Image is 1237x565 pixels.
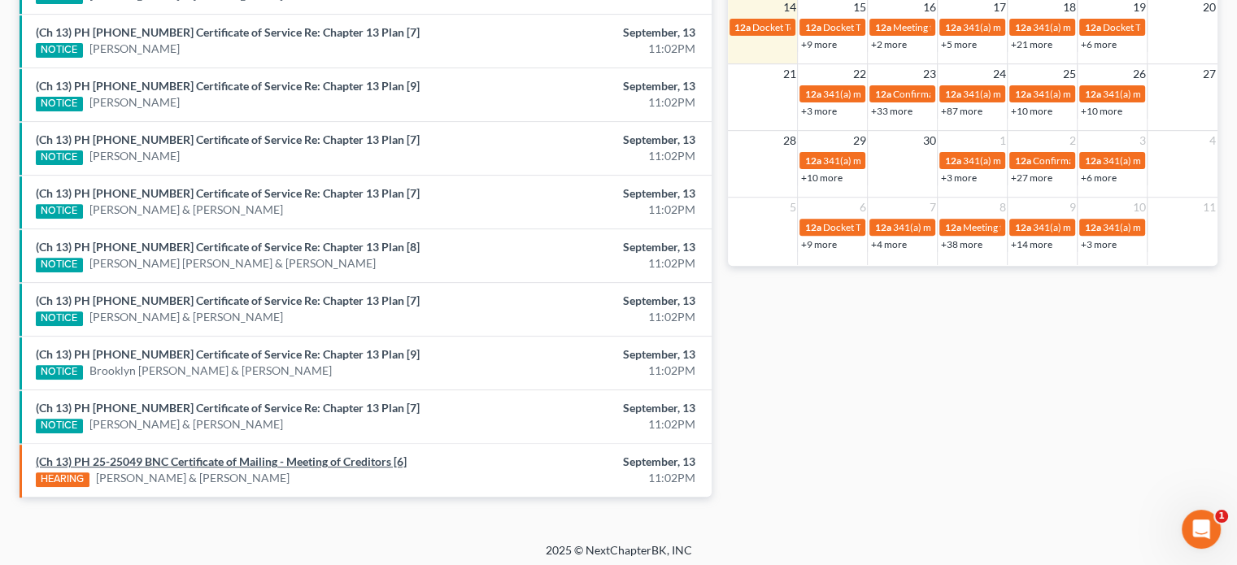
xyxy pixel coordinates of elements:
div: 11:02PM [486,255,695,272]
span: 341(a) meeting for [PERSON_NAME] [962,21,1119,33]
span: 12a [944,21,960,33]
a: +3 more [1080,238,1116,250]
span: 12a [1084,154,1100,167]
a: +3 more [800,105,836,117]
span: 12a [944,88,960,100]
span: Confirmation hearing for [PERSON_NAME] [1032,154,1217,167]
span: 12a [874,88,891,100]
a: +10 more [1080,105,1122,117]
a: +10 more [1010,105,1052,117]
span: 12a [874,221,891,233]
span: Meeting for [PERSON_NAME] [962,221,1090,233]
div: September, 13 [486,239,695,255]
a: [PERSON_NAME] & [PERSON_NAME] [96,470,290,486]
span: 12a [804,221,821,233]
a: +6 more [1080,172,1116,184]
span: 12a [804,21,821,33]
iframe: Intercom live chat [1182,510,1221,549]
span: 341(a) meeting for [PERSON_NAME] [1032,21,1189,33]
span: 1 [997,131,1007,150]
span: 2 [1067,131,1077,150]
a: (Ch 13) PH [PHONE_NUMBER] Certificate of Service Re: Chapter 13 Plan [8] [36,240,420,254]
div: September, 13 [486,454,695,470]
div: NOTICE [36,419,83,433]
div: September, 13 [486,132,695,148]
div: 11:02PM [486,416,695,432]
span: Docket Text: for [PERSON_NAME] [752,21,898,33]
div: September, 13 [486,185,695,202]
span: 30 [921,131,937,150]
a: +21 more [1010,38,1052,50]
span: 28 [781,131,797,150]
a: +9 more [800,238,836,250]
span: 4 [1208,131,1217,150]
span: 12a [944,154,960,167]
div: NOTICE [36,43,83,58]
div: September, 13 [486,293,695,309]
a: (Ch 13) PH [PHONE_NUMBER] Certificate of Service Re: Chapter 13 Plan [9] [36,79,420,93]
span: Docket Text: for [PERSON_NAME] & [PERSON_NAME] [822,221,1054,233]
span: 27 [1201,64,1217,84]
div: HEARING [36,472,89,487]
a: +3 more [940,172,976,184]
a: (Ch 13) PH [PHONE_NUMBER] Certificate of Service Re: Chapter 13 Plan [7] [36,25,420,39]
div: NOTICE [36,365,83,380]
div: NOTICE [36,97,83,111]
a: +5 more [940,38,976,50]
span: 341(a) meeting for [PERSON_NAME] [962,88,1119,100]
div: NOTICE [36,204,83,219]
span: 12a [944,221,960,233]
span: 12a [1084,21,1100,33]
a: [PERSON_NAME] & [PERSON_NAME] [89,202,283,218]
span: 341(a) meeting for [PERSON_NAME] [822,154,979,167]
div: NOTICE [36,311,83,326]
span: 21 [781,64,797,84]
span: 22 [851,64,867,84]
span: 12a [1014,221,1030,233]
span: 24 [991,64,1007,84]
span: 341(a) meeting for [PERSON_NAME] [1032,88,1189,100]
span: Meeting for [PERSON_NAME] [892,21,1020,33]
span: 12a [804,154,821,167]
span: 8 [997,198,1007,217]
span: 341(a) meeting for [PERSON_NAME] [962,154,1119,167]
span: 12a [734,21,751,33]
a: +9 more [800,38,836,50]
span: 23 [921,64,937,84]
a: +14 more [1010,238,1052,250]
span: 12a [874,21,891,33]
span: 5 [787,198,797,217]
a: +38 more [940,238,982,250]
a: (Ch 13) PH [PHONE_NUMBER] Certificate of Service Re: Chapter 13 Plan [7] [36,186,420,200]
span: 341(a) meeting for Spenser Love Sr. & [PERSON_NAME] Love [892,221,1149,233]
a: +27 more [1010,172,1052,184]
span: 341(a) meeting for [PERSON_NAME] [822,88,979,100]
a: +10 more [800,172,842,184]
a: +33 more [870,105,912,117]
a: [PERSON_NAME] & [PERSON_NAME] [89,309,283,325]
div: 11:02PM [486,202,695,218]
span: 3 [1137,131,1147,150]
a: (Ch 13) PH 25-25049 BNC Certificate of Mailing - Meeting of Creditors [6] [36,454,407,468]
div: 11:02PM [486,94,695,111]
div: September, 13 [486,78,695,94]
a: (Ch 13) PH [PHONE_NUMBER] Certificate of Service Re: Chapter 13 Plan [9] [36,347,420,361]
span: 10 [1130,198,1147,217]
span: 7 [927,198,937,217]
div: 11:02PM [486,148,695,164]
div: 11:02PM [486,470,695,486]
span: Confirmation hearing for [PERSON_NAME] [892,88,1077,100]
a: [PERSON_NAME] & [PERSON_NAME] [89,416,283,432]
span: 26 [1130,64,1147,84]
a: +4 more [870,238,906,250]
div: 11:02PM [486,309,695,325]
div: September, 13 [486,400,695,416]
a: [PERSON_NAME] [89,148,180,164]
a: Brooklyn [PERSON_NAME] & [PERSON_NAME] [89,363,332,379]
div: 11:02PM [486,41,695,57]
span: 12a [1014,88,1030,100]
a: +2 more [870,38,906,50]
span: 1 [1215,510,1228,523]
a: [PERSON_NAME] [89,41,180,57]
a: +6 more [1080,38,1116,50]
